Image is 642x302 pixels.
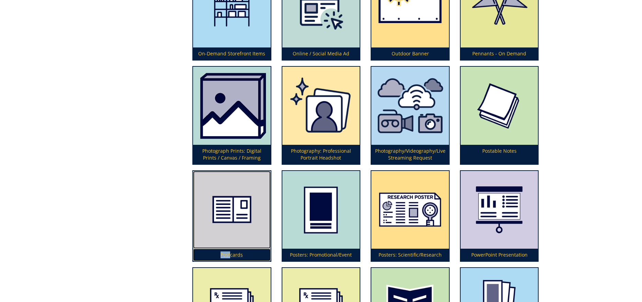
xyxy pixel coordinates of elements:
p: Photograph Prints: Digital Prints / Canvas / Framing [193,145,271,164]
p: PowerPoint Presentation [461,249,538,261]
a: Photography: Professional Portrait Headshot [282,67,360,164]
p: Postcards [193,249,271,261]
p: Pennants - On Demand [461,47,538,60]
p: Posters: Scientific/Research [371,249,449,261]
a: Postcards [193,171,271,261]
a: PowerPoint Presentation [461,171,538,261]
img: poster-promotional-5949293418faa6.02706653.png [282,171,360,249]
img: powerpoint-presentation-5949298d3aa018.35992224.png [461,171,538,249]
a: Posters: Scientific/Research [371,171,449,261]
img: photo%20prints-64d43c229de446.43990330.png [193,67,271,145]
img: posters-scientific-5aa5927cecefc5.90805739.png [371,171,449,249]
p: Photography: Professional Portrait Headshot [282,145,360,164]
a: Photography/Videography/Live Streaming Request [371,67,449,164]
img: professional%20headshot-673780894c71e3.55548584.png [282,67,360,145]
a: Photograph Prints: Digital Prints / Canvas / Framing [193,67,271,164]
img: post-it-note-5949284106b3d7.11248848.png [461,67,538,145]
img: postcard-59839371c99131.37464241.png [193,171,271,249]
a: Postable Notes [461,67,538,164]
img: photography%20videography%20or%20live%20streaming-62c5f5a2188136.97296614.png [371,67,449,145]
p: Outdoor Banner [371,47,449,60]
p: Postable Notes [461,145,538,164]
p: On-Demand Storefront Items [193,47,271,60]
p: Online / Social Media Ad [282,47,360,60]
p: Photography/Videography/Live Streaming Request [371,145,449,164]
a: Posters: Promotional/Event [282,171,360,261]
p: Posters: Promotional/Event [282,249,360,261]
